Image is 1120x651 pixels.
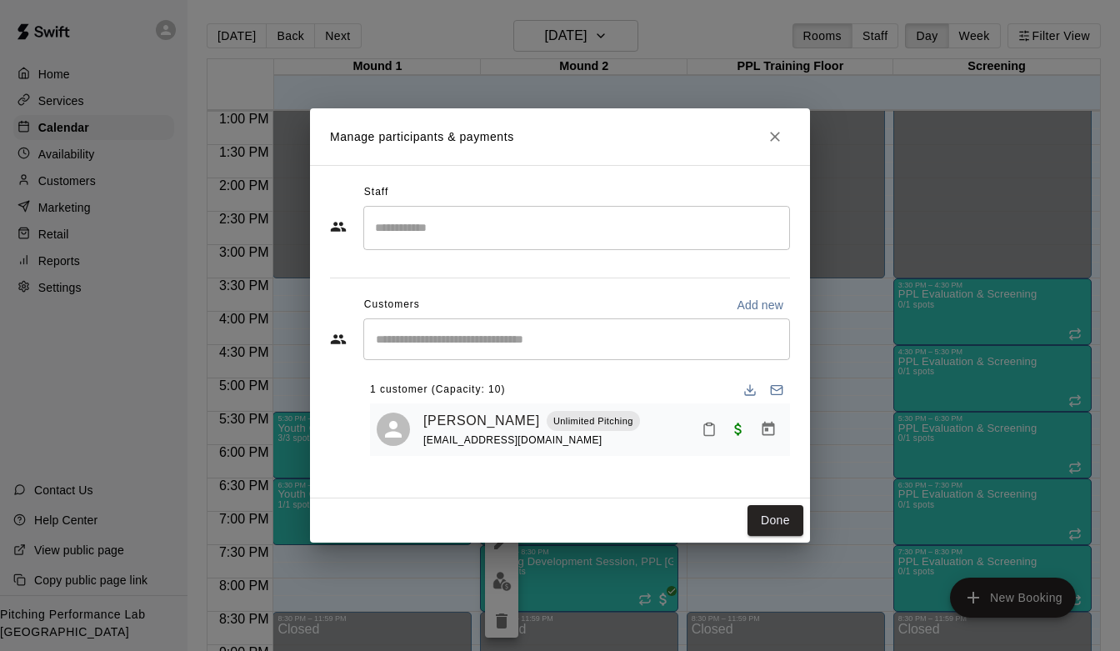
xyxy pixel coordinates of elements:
button: Close [760,122,790,152]
svg: Staff [330,218,347,235]
span: Customers [364,292,420,318]
span: [EMAIL_ADDRESS][DOMAIN_NAME] [423,434,602,446]
span: Staff [364,179,388,206]
button: Add new [730,292,790,318]
button: Download list [737,377,763,403]
button: Email participants [763,377,790,403]
div: Start typing to search customers... [363,318,790,360]
div: Dax Sojka [377,413,410,446]
p: Add new [737,297,783,313]
p: Unlimited Pitching [553,414,633,428]
span: 1 customer (Capacity: 10) [370,377,505,403]
div: Search staff [363,206,790,250]
p: Manage participants & payments [330,128,514,146]
svg: Customers [330,331,347,348]
button: Manage bookings & payment [753,414,783,444]
span: Paid with Credit [723,422,753,436]
button: Mark attendance [695,415,723,443]
a: [PERSON_NAME] [423,410,540,432]
button: Done [747,505,803,536]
